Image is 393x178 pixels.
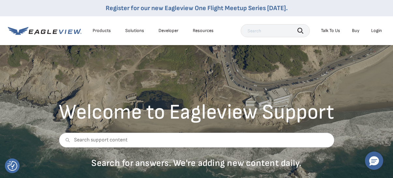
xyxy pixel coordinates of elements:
div: Solutions [125,28,144,34]
input: Search support content [59,133,334,148]
a: Developer [159,28,178,34]
a: Register for our new Eagleview One Flight Meetup Series [DATE]. [106,4,288,12]
a: Buy [352,28,359,34]
div: Login [371,28,382,34]
img: Revisit consent button [8,161,17,171]
button: Consent Preferences [8,161,17,171]
p: Search for answers. We're adding new content daily. [59,157,334,169]
div: Resources [193,28,214,34]
div: Talk To Us [321,28,340,34]
h2: Welcome to Eagleview Support [59,102,334,123]
div: Products [93,28,111,34]
input: Search [241,24,310,37]
button: Hello, have a question? Let’s chat. [365,152,383,170]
